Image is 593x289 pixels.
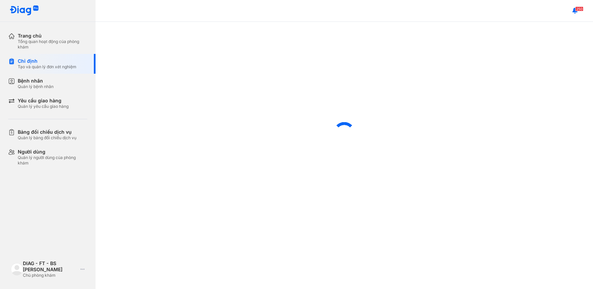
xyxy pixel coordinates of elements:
div: Trang chủ [18,33,87,39]
div: Tạo và quản lý đơn xét nghiệm [18,64,76,70]
div: Yêu cầu giao hàng [18,98,69,104]
div: Tổng quan hoạt động của phòng khám [18,39,87,50]
div: Quản lý người dùng của phòng khám [18,155,87,166]
div: Chỉ định [18,58,76,64]
div: Bệnh nhân [18,78,54,84]
div: Quản lý bệnh nhân [18,84,54,89]
img: logo [11,263,23,275]
span: 250 [575,6,583,11]
div: Quản lý yêu cầu giao hàng [18,104,69,109]
img: logo [10,5,39,16]
div: DIAG - FT - BS [PERSON_NAME] [23,260,78,273]
div: Người dùng [18,149,87,155]
div: Quản lý bảng đối chiếu dịch vụ [18,135,76,141]
div: Chủ phòng khám [23,273,78,278]
div: Bảng đối chiếu dịch vụ [18,129,76,135]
